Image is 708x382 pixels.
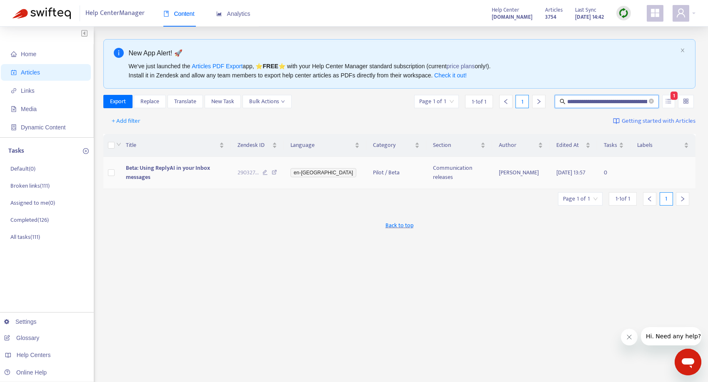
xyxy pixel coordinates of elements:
[116,142,121,147] span: down
[385,221,413,230] span: Back to top
[680,196,685,202] span: right
[447,63,475,69] a: price plans
[433,141,479,150] span: Section
[622,117,695,126] span: Getting started with Articles
[649,99,654,104] span: close-circle
[492,134,550,157] th: Author
[168,95,203,108] button: Translate
[192,63,243,69] a: Articles PDF Export
[675,349,701,375] iframe: Button to launch messaging window
[575,12,604,22] strong: [DATE] 14:42
[492,12,533,22] a: [DOMAIN_NAME]
[163,10,195,17] span: Content
[637,141,682,150] span: Labels
[499,141,536,150] span: Author
[10,181,50,190] p: Broken links ( 111 )
[231,134,284,157] th: Zendesk ID
[10,198,55,207] p: Assigned to me ( 0 )
[550,134,597,157] th: Edited At
[503,99,509,104] span: left
[211,97,234,106] span: New Task
[140,97,159,106] span: Replace
[21,124,65,131] span: Dynamic Content
[290,141,353,150] span: Language
[11,69,17,75] span: account-book
[665,98,671,104] span: unordered-list
[114,48,124,58] span: info-circle
[11,106,17,112] span: file-image
[545,12,556,22] strong: 3754
[650,8,660,18] span: appstore
[662,95,675,108] button: unordered-list
[641,327,701,345] iframe: Message from company
[10,233,40,241] p: All tasks ( 111 )
[618,8,629,18] img: sync.dc5367851b00ba804db3.png
[536,99,542,104] span: right
[676,8,686,18] span: user
[613,118,620,124] img: image-link
[21,51,36,57] span: Home
[472,97,486,106] span: 1 - 1 of 1
[105,114,147,128] button: + Add filter
[126,163,210,182] span: Beta: Using ReplyAI in your Inbox messages
[649,98,654,106] span: close-circle
[238,141,270,150] span: Zendesk ID
[11,124,17,130] span: container
[426,157,492,189] td: Communication releases
[11,51,17,57] span: home
[129,48,677,58] div: New App Alert! 🚀
[373,141,413,150] span: Category
[174,97,196,106] span: Translate
[134,95,166,108] button: Replace
[11,88,17,94] span: link
[4,318,37,325] a: Settings
[604,141,617,150] span: Tasks
[205,95,241,108] button: New Task
[8,146,24,156] p: Tasks
[647,196,653,202] span: left
[13,7,71,19] img: Swifteq
[10,216,49,224] p: Completed ( 126 )
[615,194,630,203] span: 1 - 1 of 1
[426,134,492,157] th: Section
[216,10,250,17] span: Analytics
[575,5,596,15] span: Last Sync
[597,157,630,189] td: 0
[4,369,47,376] a: Online Help
[85,5,145,21] span: Help Center Manager
[597,134,630,157] th: Tasks
[238,168,259,177] span: 290327 ...
[660,192,673,206] div: 1
[630,134,695,157] th: Labels
[515,95,529,108] div: 1
[163,11,169,17] span: book
[112,116,140,126] span: + Add filter
[284,134,366,157] th: Language
[434,72,467,79] a: Check it out!
[560,99,565,104] span: search
[680,48,685,53] button: close
[10,164,35,173] p: Default ( 0 )
[492,157,550,189] td: [PERSON_NAME]
[103,95,133,108] button: Export
[21,106,37,112] span: Media
[613,114,695,128] a: Getting started with Articles
[129,62,677,80] div: We've just launched the app, ⭐ ⭐️ with your Help Center Manager standard subscription (current on...
[670,92,678,100] span: 1
[21,69,40,76] span: Articles
[263,63,278,69] b: FREE
[545,5,563,15] span: Articles
[126,141,218,150] span: Title
[243,95,292,108] button: Bulk Actionsdown
[366,157,426,189] td: Pilot / Beta
[216,11,222,17] span: area-chart
[556,168,585,177] span: [DATE] 13:57
[556,141,584,150] span: Edited At
[119,134,231,157] th: Title
[17,352,51,358] span: Help Centers
[621,329,638,345] iframe: Close message
[110,97,126,106] span: Export
[21,87,35,94] span: Links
